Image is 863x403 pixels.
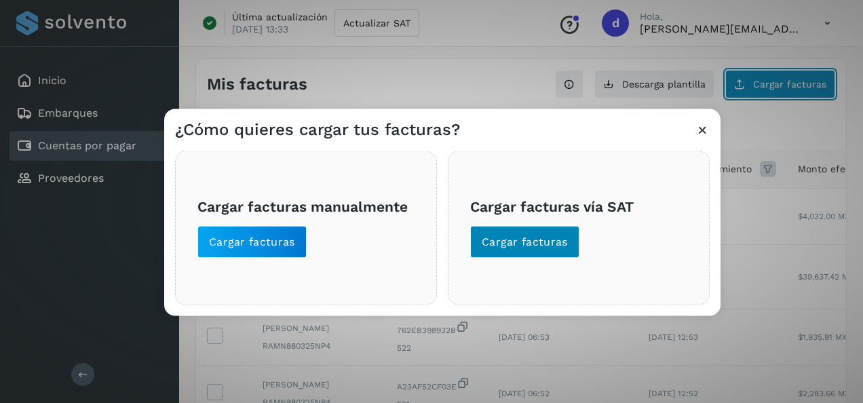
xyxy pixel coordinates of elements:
h3: Cargar facturas vía SAT [470,197,687,214]
h3: Cargar facturas manualmente [197,197,415,214]
button: Cargar facturas [197,226,307,258]
span: Cargar facturas [209,235,295,250]
button: Cargar facturas [470,226,579,258]
h3: ¿Cómo quieres cargar tus facturas? [175,120,460,140]
span: Cargar facturas [482,235,568,250]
